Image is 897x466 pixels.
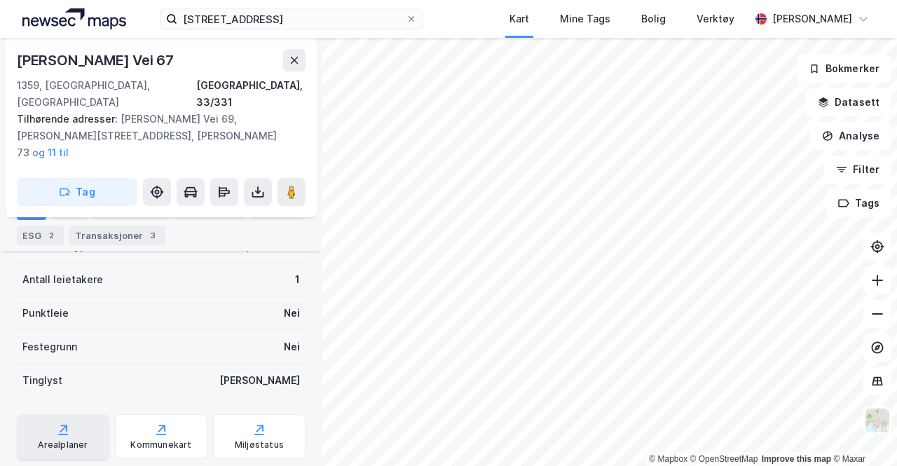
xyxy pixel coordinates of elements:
[17,113,121,125] span: Tilhørende adresser:
[17,178,137,206] button: Tag
[827,399,897,466] iframe: Chat Widget
[22,271,103,288] div: Antall leietakere
[641,11,666,27] div: Bolig
[824,156,891,184] button: Filter
[762,454,831,464] a: Improve this map
[826,189,891,217] button: Tags
[295,271,300,288] div: 1
[69,226,165,245] div: Transaksjoner
[827,399,897,466] div: Kontrollprogram for chat
[560,11,610,27] div: Mine Tags
[806,88,891,116] button: Datasett
[810,122,891,150] button: Analyse
[177,8,406,29] input: Søk på adresse, matrikkel, gårdeiere, leietakere eller personer
[797,55,891,83] button: Bokmerker
[17,226,64,245] div: ESG
[38,439,88,451] div: Arealplaner
[146,228,160,242] div: 3
[22,8,126,29] img: logo.a4113a55bc3d86da70a041830d287a7e.svg
[649,454,687,464] a: Mapbox
[219,372,300,389] div: [PERSON_NAME]
[697,11,734,27] div: Verktøy
[17,111,294,161] div: [PERSON_NAME] Vei 69, [PERSON_NAME][STREET_ADDRESS], [PERSON_NAME] 73
[17,49,177,71] div: [PERSON_NAME] Vei 67
[690,454,758,464] a: OpenStreetMap
[284,338,300,355] div: Nei
[44,228,58,242] div: 2
[130,439,191,451] div: Kommunekart
[509,11,529,27] div: Kart
[196,77,306,111] div: [GEOGRAPHIC_DATA], 33/331
[22,372,62,389] div: Tinglyst
[22,338,77,355] div: Festegrunn
[772,11,852,27] div: [PERSON_NAME]
[22,305,69,322] div: Punktleie
[235,439,284,451] div: Miljøstatus
[284,305,300,322] div: Nei
[17,77,196,111] div: 1359, [GEOGRAPHIC_DATA], [GEOGRAPHIC_DATA]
